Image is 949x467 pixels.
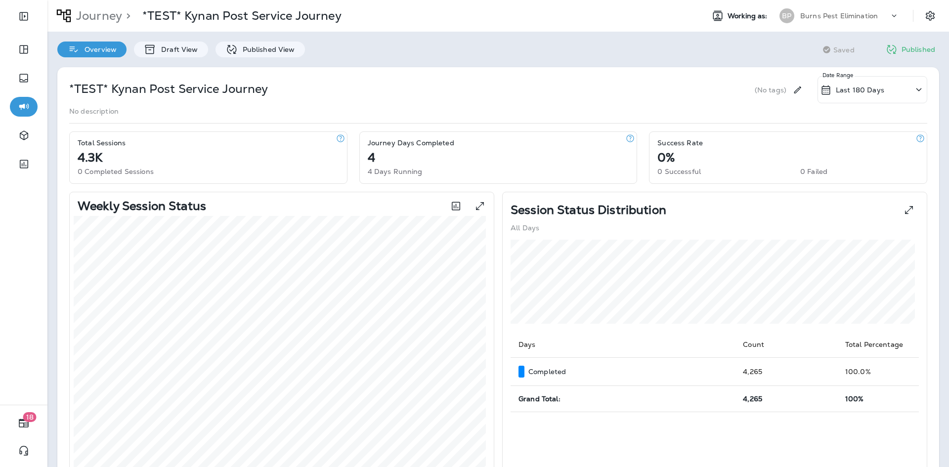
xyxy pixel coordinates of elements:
[368,154,375,162] p: 4
[69,81,268,97] p: *TEST* Kynan Post Service Journey
[78,202,206,210] p: Weekly Session Status
[156,45,198,53] p: Draft View
[142,8,342,23] p: *TEST* Kynan Post Service Journey
[899,200,919,220] button: View Pie expanded to full screen
[368,168,423,175] p: 4 Days Running
[657,168,701,175] p: 0 Successful
[779,8,794,23] div: BP
[788,76,807,103] div: Edit
[845,394,864,403] span: 100%
[657,139,703,147] p: Success Rate
[837,358,919,386] td: 100.0 %
[755,86,786,94] p: (No tags)
[837,332,919,358] th: Total Percentage
[511,206,666,214] p: Session Status Distribution
[728,12,770,20] span: Working as:
[833,46,855,54] span: Saved
[69,107,119,115] p: No description
[921,7,939,25] button: Settings
[528,368,566,376] p: Completed
[368,139,454,147] p: Journey Days Completed
[238,45,295,53] p: Published View
[10,413,38,433] button: 18
[902,45,935,53] p: Published
[78,139,126,147] p: Total Sessions
[836,86,884,94] p: Last 180 Days
[518,394,561,403] span: Grand Total:
[446,196,466,216] button: Toggle between session count and session percentage
[657,154,675,162] p: 0%
[511,224,539,232] p: All Days
[511,332,735,358] th: Days
[470,196,490,216] button: View graph expanded to full screen
[735,358,837,386] td: 4,265
[78,154,103,162] p: 4.3K
[10,6,38,26] button: Expand Sidebar
[122,8,130,23] p: >
[23,412,37,422] span: 18
[743,394,762,403] span: 4,265
[735,332,837,358] th: Count
[78,168,154,175] p: 0 Completed Sessions
[72,8,122,23] p: Journey
[80,45,117,53] p: Overview
[800,168,827,175] p: 0 Failed
[800,12,878,20] p: Burns Pest Elimination
[822,71,855,79] p: Date Range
